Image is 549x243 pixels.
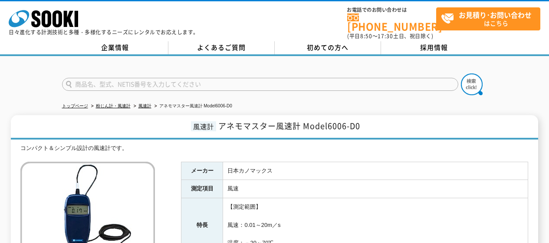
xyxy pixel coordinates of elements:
span: お電話でのお問い合わせは [347,7,436,13]
div: コンパクト＆シンプル設計の風速計です。 [20,144,528,153]
span: はこちら [441,8,540,30]
th: 測定項目 [181,180,223,198]
span: 初めての方へ [307,43,348,52]
th: メーカー [181,162,223,180]
img: btn_search.png [461,73,483,95]
a: 採用情報 [381,41,487,54]
a: お見積り･お問い合わせはこちら [436,7,540,30]
a: [PHONE_NUMBER] [347,13,436,31]
td: 日本カノマックス [223,162,528,180]
td: 風速 [223,180,528,198]
li: アネモマスター風速計 Model6006-D0 [153,102,232,111]
a: 企業情報 [62,41,168,54]
strong: お見積り･お問い合わせ [459,10,532,20]
a: よくあるご質問 [168,41,275,54]
a: 粉じん計・風速計 [96,103,131,108]
span: 8:50 [360,32,372,40]
a: 風速計 [138,103,151,108]
span: (平日 ～ 土日、祝日除く) [347,32,433,40]
a: トップページ [62,103,88,108]
input: 商品名、型式、NETIS番号を入力してください [62,78,458,91]
p: 日々進化する計測技術と多種・多様化するニーズにレンタルでお応えします。 [9,30,199,35]
a: 初めての方へ [275,41,381,54]
span: 風速計 [191,121,216,131]
span: アネモマスター風速計 Model6006-D0 [218,120,360,132]
span: 17:30 [378,32,393,40]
